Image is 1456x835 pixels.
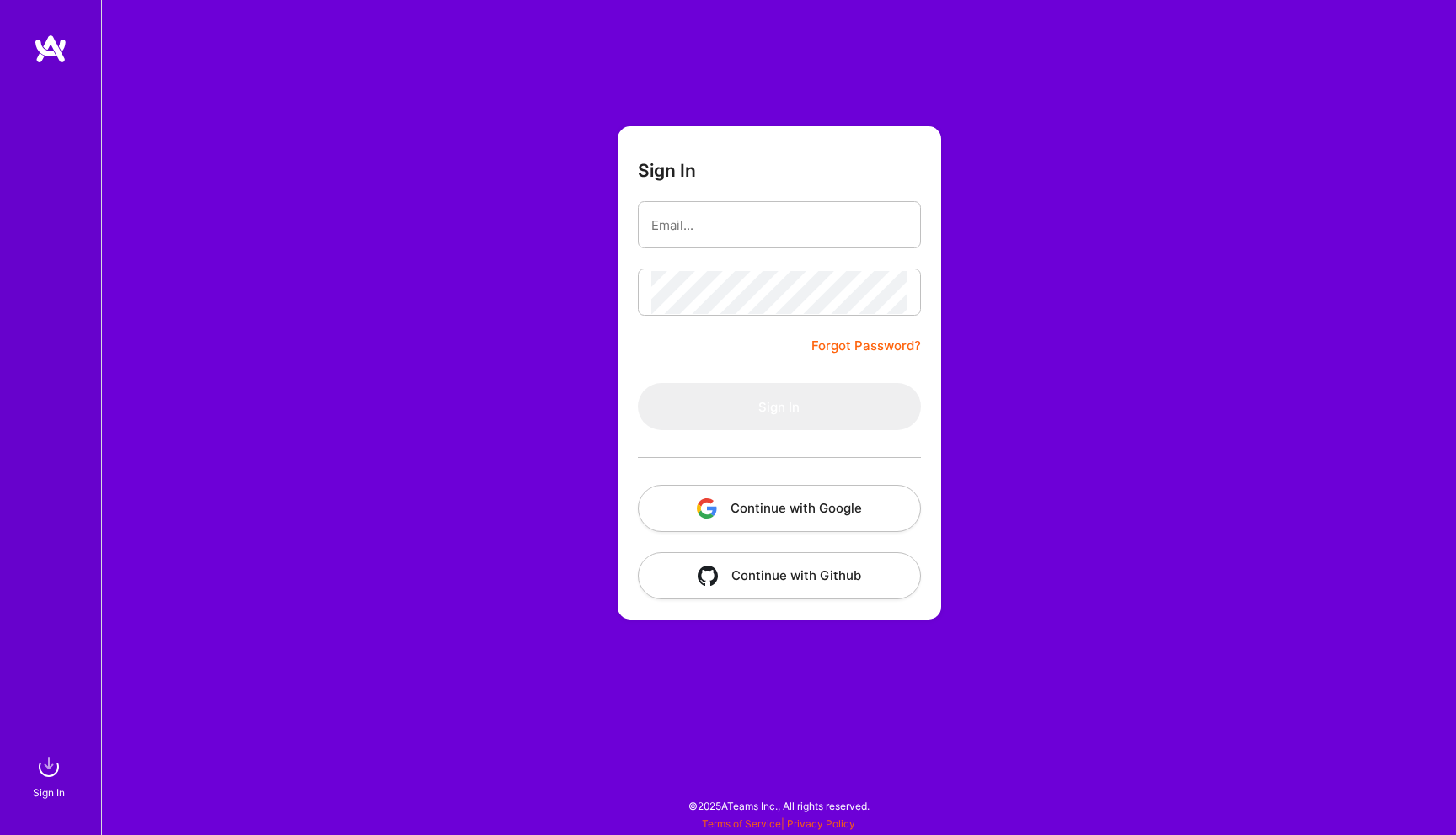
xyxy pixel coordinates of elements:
[638,485,921,532] button: Continue with Google
[35,750,66,801] a: sign inSign In
[33,784,65,801] div: Sign In
[32,750,66,784] img: sign in
[702,817,781,830] a: Terms of Service
[787,817,855,830] a: Privacy Policy
[638,160,696,181] h3: Sign In
[702,817,855,830] span: |
[638,383,921,430] button: Sign In
[651,204,907,247] input: Email...
[698,566,718,586] img: icon
[811,336,921,356] a: Forgot Password?
[34,34,67,64] img: logo
[697,498,717,519] img: icon
[101,784,1456,827] div: © 2025 ATeams Inc., All rights reserved.
[638,552,921,599] button: Continue with Github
